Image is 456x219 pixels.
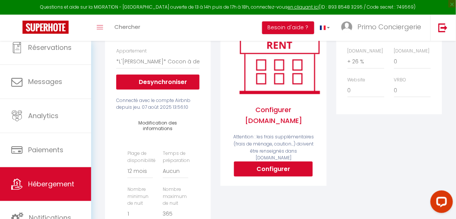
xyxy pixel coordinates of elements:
[127,186,153,207] label: Nombre minimun de nuit
[357,22,421,31] span: Primo Conciergerie
[424,187,456,219] iframe: LiveChat chat widget
[28,111,58,120] span: Analytics
[28,77,62,86] span: Messages
[116,48,147,55] label: Appartement
[163,150,190,164] label: Temps de préparation
[114,23,140,31] span: Chercher
[394,48,430,55] label: [DOMAIN_NAME]
[109,15,146,41] a: Chercher
[262,21,314,34] button: Besoin d'aide ?
[116,75,199,90] button: Desynchroniser
[127,120,188,131] h4: Modification des informations
[348,76,366,84] label: Website
[438,23,448,32] img: logout
[288,4,319,10] a: en cliquant ici
[233,133,314,161] span: Attention : les frais supplémentaires (frais de ménage, caution...) doivent être renseignés dans ...
[348,48,383,55] label: [DOMAIN_NAME]
[28,179,74,189] span: Hébergement
[28,145,63,154] span: Paiements
[234,162,313,177] button: Configurer
[163,186,188,207] label: Nombre maximum de nuit
[127,150,156,164] label: Plage de disponibilité
[232,97,315,133] span: Configurer [DOMAIN_NAME]
[232,25,327,97] img: rent.png
[116,97,199,111] div: Connecté avec le compte Airbnb depuis jeu. 07 août 2025 13:56:10
[336,15,430,41] a: ... Primo Conciergerie
[28,43,72,52] span: Réservations
[22,21,69,34] img: Super Booking
[341,21,352,33] img: ...
[394,76,406,84] label: VRBO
